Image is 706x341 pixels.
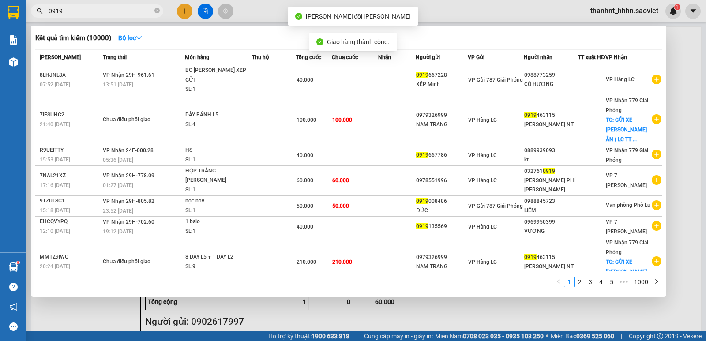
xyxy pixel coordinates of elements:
span: VP Nhận 779 Giải Phóng [606,240,648,255]
span: 100.000 [332,117,352,123]
img: warehouse-icon [9,262,18,272]
span: VP 7 [PERSON_NAME] [606,219,647,235]
span: 20:24 [DATE] [40,263,70,270]
h2: MKD5XNXJ [5,51,71,66]
div: 667228 [416,71,467,80]
span: 07:52 [DATE] [40,82,70,88]
div: [PERSON_NAME] NT [524,120,578,129]
span: check-circle [316,38,323,45]
h3: Kết quả tìm kiếm ( 10000 ) [35,34,111,43]
span: VP Gửi 787 Giải Phóng [468,203,523,209]
div: NAM TRANG [416,262,467,271]
span: plus-circle [652,75,661,84]
span: 21:40 [DATE] [40,121,70,127]
span: 0919 [416,198,428,204]
button: left [553,277,564,287]
h2: VP Nhận: VP Hàng LC [46,51,213,107]
span: Chưa cước [332,54,358,60]
span: 05:36 [DATE] [103,157,133,163]
span: VP Nhận 29H-961.61 [103,72,154,78]
span: VP Nhận [605,54,627,60]
div: kt [524,155,578,165]
span: 0919 [416,152,428,158]
a: 2 [575,277,585,287]
div: 9TZULSC1 [40,196,100,206]
li: 1000 [631,277,651,287]
div: 8LHJNL8A [40,71,100,80]
div: CÔ HƯƠNG [524,80,578,89]
div: SL: 4 [185,120,252,130]
div: BÓ [PERSON_NAME] XẾP GỬI [185,66,252,85]
span: 50.000 [332,203,349,209]
div: 7IESUHC2 [40,110,100,120]
input: Tìm tên, số ĐT hoặc mã đơn [49,6,153,16]
span: Nhãn [378,54,391,60]
div: 135569 [416,222,467,231]
span: left [556,279,561,284]
span: notification [9,303,18,311]
img: warehouse-icon [9,57,18,67]
span: right [654,279,659,284]
span: 40.000 [297,77,313,83]
span: VP Gửi 787 Giải Phóng [468,77,523,83]
div: 463115 [524,253,578,262]
div: [PERSON_NAME] NT [524,262,578,271]
span: Trạng thái [103,54,127,60]
div: SL: 1 [185,227,252,236]
li: 3 [585,277,596,287]
div: Chưa điều phối giao [103,257,169,267]
div: EHCQVYPQ [40,217,100,226]
div: XẾP Minh [416,80,467,89]
span: VP Hàng LC [468,259,497,265]
div: 0988773259 [524,71,578,80]
span: VP Nhận 29H-805.82 [103,198,154,204]
span: TC: GỬI XE [PERSON_NAME] ÂN ( LC TT ... [606,259,647,285]
span: VP Hàng LC [468,152,497,158]
li: 1 [564,277,575,287]
strong: Bộ lọc [118,34,142,41]
span: VP Hàng LC [468,117,497,123]
img: logo-vxr [8,6,19,19]
div: 0889939093 [524,146,578,155]
div: 032761 [524,167,578,176]
span: 12:10 [DATE] [40,228,70,234]
span: [PERSON_NAME] [40,54,81,60]
span: VP Gửi [468,54,484,60]
span: close-circle [154,8,160,13]
span: 15:18 [DATE] [40,207,70,214]
div: VƯƠNG [524,227,578,236]
span: 40.000 [297,152,313,158]
span: VP Hàng LC [468,224,497,230]
div: MMTZ9IWG [40,252,100,262]
div: Chưa điều phối giao [103,115,169,125]
span: message [9,322,18,331]
div: ĐỨC [416,206,467,215]
div: 1 balo [185,217,252,227]
div: HS [185,146,252,155]
span: 100.000 [297,117,316,123]
span: 01:27 [DATE] [103,182,133,188]
span: 13:51 [DATE] [103,82,133,88]
span: 23:52 [DATE] [103,208,133,214]
span: TT xuất HĐ [578,54,605,60]
span: 60.000 [297,177,313,184]
div: 0979326999 [416,253,467,262]
span: [PERSON_NAME] đổi [PERSON_NAME] [306,13,411,20]
a: 1 [564,277,574,287]
li: Next 5 Pages [617,277,631,287]
span: Giao hàng thành công. [327,38,390,45]
img: logo.jpg [5,7,49,51]
span: down [136,35,142,41]
span: 50.000 [297,203,313,209]
a: 1000 [631,277,651,287]
div: LIÊM [524,206,578,215]
span: close-circle [154,7,160,15]
span: 15:53 [DATE] [40,157,70,163]
div: 0969950399 [524,217,578,227]
div: DÂY BÁNH L5 [185,110,252,120]
span: Món hàng [185,54,209,60]
div: 463115 [524,111,578,120]
div: NAM TRANG [416,120,467,129]
div: SL: 1 [185,85,252,94]
span: 0919 [524,112,537,118]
